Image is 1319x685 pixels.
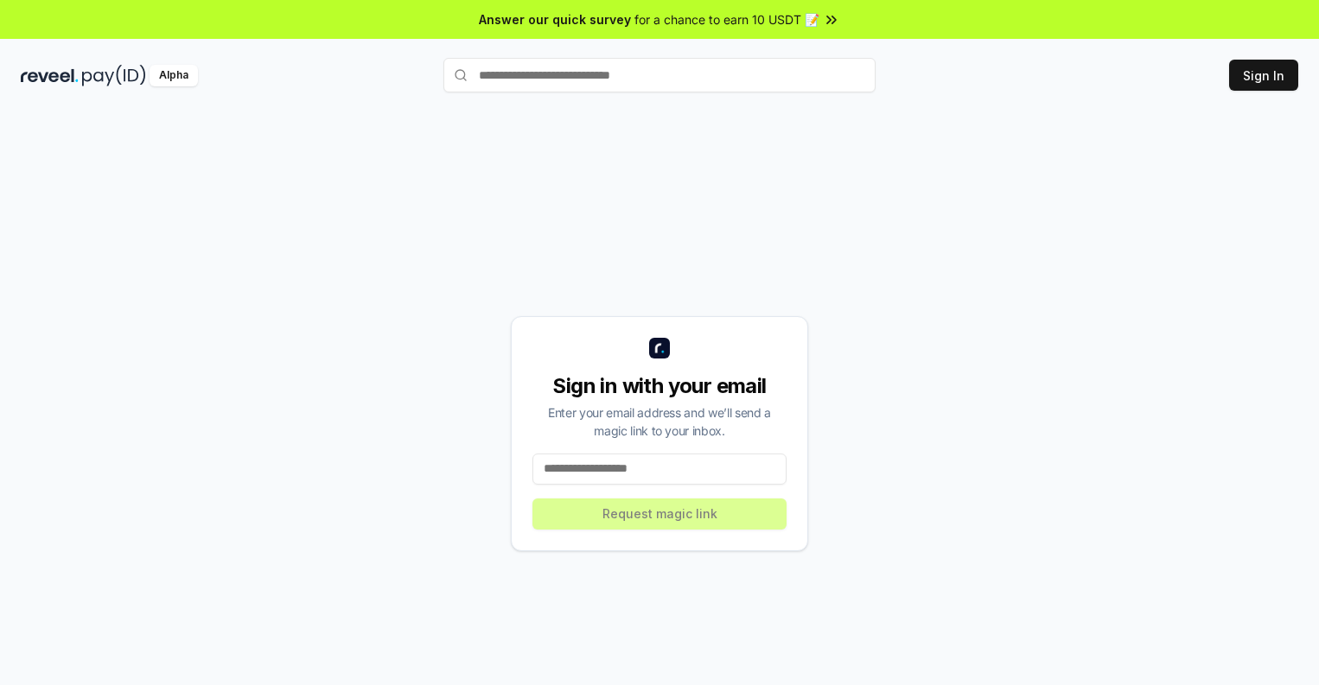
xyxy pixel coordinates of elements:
[150,65,198,86] div: Alpha
[82,65,146,86] img: pay_id
[649,338,670,358] img: logo_small
[532,403,787,440] div: Enter your email address and we’ll send a magic link to your inbox.
[532,372,787,400] div: Sign in with your email
[1229,60,1298,91] button: Sign In
[21,65,79,86] img: reveel_dark
[479,10,631,29] span: Answer our quick survey
[634,10,819,29] span: for a chance to earn 10 USDT 📝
